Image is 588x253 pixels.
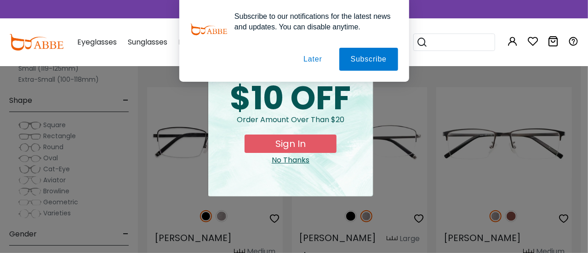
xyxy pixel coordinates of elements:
[292,48,333,71] button: Later
[227,11,398,32] div: Subscribe to our notifications for the latest news and updates. You can disable anytime.
[216,82,365,114] div: $10 OFF
[190,11,227,48] img: notification icon
[216,155,365,166] div: Close
[339,48,398,71] button: Subscribe
[216,114,365,135] div: Order amount over than $20
[245,135,337,153] button: Sign In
